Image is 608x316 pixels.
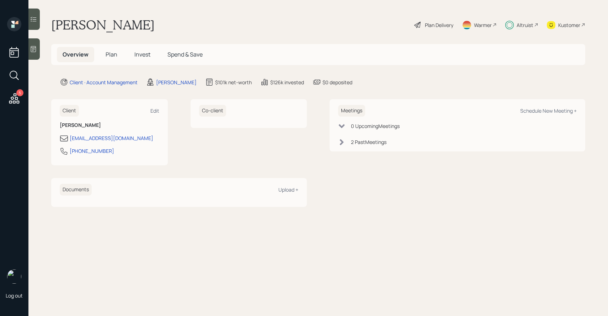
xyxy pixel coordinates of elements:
div: Upload + [278,186,298,193]
h6: Meetings [338,105,365,117]
div: $101k net-worth [215,79,252,86]
div: Kustomer [558,21,580,29]
h6: [PERSON_NAME] [60,122,159,128]
div: $126k invested [270,79,304,86]
div: 0 Upcoming Meeting s [351,122,400,130]
h6: Documents [60,184,92,196]
div: Edit [150,107,159,114]
div: 5 [16,89,23,96]
h6: Co-client [199,105,226,117]
div: [PERSON_NAME] [156,79,197,86]
div: Warmer [474,21,492,29]
span: Invest [134,50,150,58]
div: [PHONE_NUMBER] [70,147,114,155]
div: Client · Account Management [70,79,138,86]
span: Overview [63,50,89,58]
div: Plan Delivery [425,21,453,29]
div: 2 Past Meeting s [351,138,386,146]
div: Schedule New Meeting + [520,107,577,114]
h1: [PERSON_NAME] [51,17,155,33]
div: Altruist [517,21,533,29]
div: $0 deposited [322,79,352,86]
span: Plan [106,50,117,58]
span: Spend & Save [167,50,203,58]
div: Log out [6,292,23,299]
img: sami-boghos-headshot.png [7,269,21,284]
h6: Client [60,105,79,117]
div: [EMAIL_ADDRESS][DOMAIN_NAME] [70,134,153,142]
